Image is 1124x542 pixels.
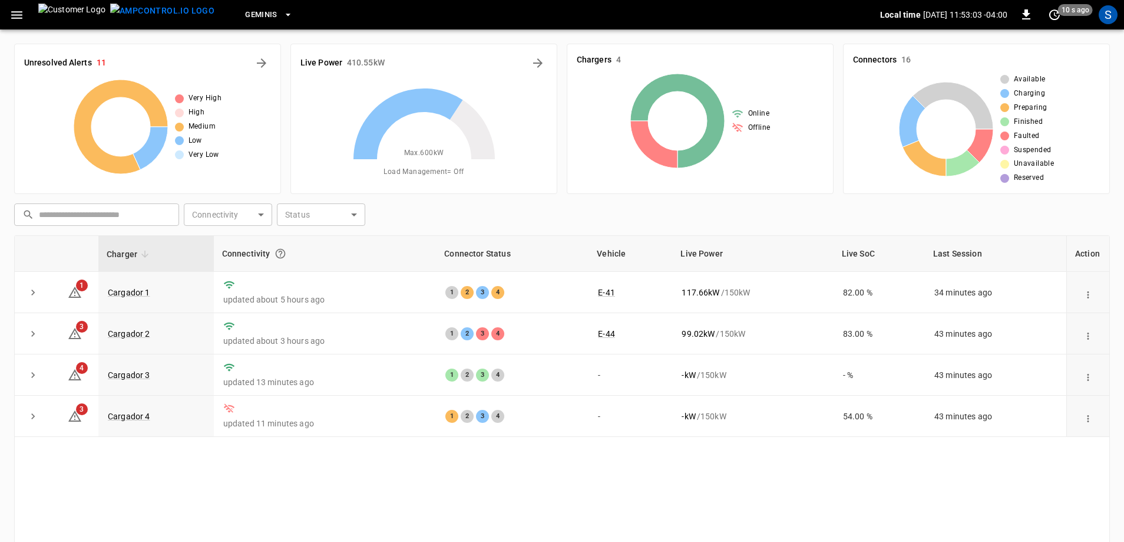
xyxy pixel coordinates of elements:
span: Charging [1014,88,1045,100]
span: Load Management = Off [384,166,464,178]
td: - [589,396,672,437]
h6: Live Power [300,57,342,70]
span: Online [748,108,769,120]
div: 1 [445,286,458,299]
span: Reserved [1014,172,1044,184]
h6: Chargers [577,54,611,67]
td: 43 minutes ago [925,354,1066,396]
a: Cargador 1 [108,288,150,297]
span: 3 [76,403,88,415]
button: expand row [24,284,42,301]
p: 117.66 kW [682,287,719,298]
div: profile-icon [1099,5,1118,24]
a: Cargador 4 [108,412,150,421]
div: 2 [461,327,474,340]
div: action cell options [1080,410,1096,422]
h6: 16 [901,54,911,67]
td: - % [834,354,925,396]
span: Medium [189,121,216,133]
button: Connection between the charger and our software. [270,243,291,264]
p: updated about 5 hours ago [223,294,427,306]
p: updated about 3 hours ago [223,335,427,347]
h6: 4 [616,54,621,67]
img: Customer Logo [38,4,105,26]
div: 3 [476,369,489,382]
span: Low [189,135,202,147]
td: - [589,354,672,396]
div: 4 [491,327,504,340]
button: expand row [24,408,42,425]
span: Charger [107,247,153,261]
span: Max. 600 kW [404,147,444,159]
td: 54.00 % [834,396,925,437]
span: 3 [76,321,88,333]
div: / 150 kW [682,287,824,298]
img: ampcontrol.io logo [110,4,214,18]
span: 4 [76,362,88,374]
th: Vehicle [589,236,672,272]
div: action cell options [1080,369,1096,381]
span: Faulted [1014,130,1040,142]
a: Cargador 2 [108,329,150,339]
td: 43 minutes ago [925,396,1066,437]
td: 43 minutes ago [925,313,1066,354]
span: Very High [189,93,222,104]
a: E-41 [598,288,615,297]
span: Offline [748,122,771,134]
td: 34 minutes ago [925,272,1066,313]
button: Geminis [240,4,297,27]
th: Action [1066,236,1109,272]
span: Suspended [1014,144,1052,156]
th: Live SoC [834,236,925,272]
div: 2 [461,410,474,423]
div: 1 [445,410,458,423]
th: Live Power [672,236,833,272]
span: High [189,107,205,119]
p: - kW [682,410,695,422]
p: [DATE] 11:53:03 -04:00 [923,9,1007,21]
div: 4 [491,369,504,382]
button: expand row [24,366,42,384]
th: Last Session [925,236,1066,272]
span: Unavailable [1014,158,1054,170]
a: E-44 [598,329,615,339]
div: 3 [476,286,489,299]
div: Connectivity [222,243,428,264]
div: action cell options [1080,287,1096,298]
button: Energy Overview [528,54,547,73]
span: Finished [1014,116,1043,128]
p: Local time [880,9,921,21]
p: - kW [682,369,695,381]
div: action cell options [1080,328,1096,340]
div: / 150 kW [682,328,824,340]
button: expand row [24,325,42,343]
span: 10 s ago [1058,4,1093,16]
a: 3 [68,328,82,337]
div: 2 [461,286,474,299]
a: 3 [68,411,82,421]
h6: Unresolved Alerts [24,57,92,70]
p: updated 13 minutes ago [223,376,427,388]
div: 4 [491,410,504,423]
div: 1 [445,327,458,340]
span: Very Low [189,149,219,161]
td: 83.00 % [834,313,925,354]
a: 1 [68,287,82,296]
td: 82.00 % [834,272,925,313]
span: Geminis [245,8,277,22]
div: 1 [445,369,458,382]
span: Available [1014,74,1046,86]
th: Connector Status [436,236,589,272]
a: 4 [68,370,82,379]
div: 3 [476,410,489,423]
p: updated 11 minutes ago [223,418,427,429]
a: Cargador 3 [108,370,150,380]
button: set refresh interval [1045,5,1064,24]
div: / 150 kW [682,369,824,381]
h6: 11 [97,57,106,70]
div: 3 [476,327,489,340]
span: Preparing [1014,102,1047,114]
button: All Alerts [252,54,271,73]
h6: 410.55 kW [347,57,385,70]
h6: Connectors [853,54,897,67]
